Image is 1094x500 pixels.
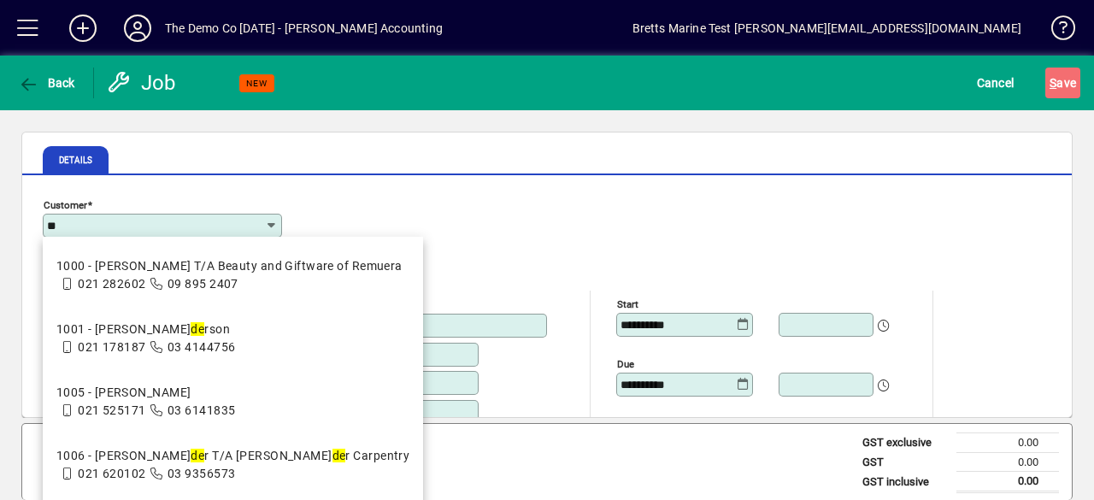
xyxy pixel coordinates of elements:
[1038,3,1073,59] a: Knowledge Base
[956,452,1059,472] td: 0.00
[110,13,165,44] button: Profile
[43,370,424,433] mat-option: 1005 - Mr Angus Swift
[43,244,424,307] mat-option: 1000 - Mrs Alice Smith T/A Beauty and Giftware of Remuera
[168,340,235,354] span: 03 4144756
[168,277,238,291] span: 09 895 2407
[168,467,235,480] span: 03 9356573
[191,449,204,462] em: de
[56,13,110,44] button: Add
[973,68,1019,98] button: Cancel
[165,15,443,42] div: The Demo Co [DATE] - [PERSON_NAME] Accounting
[44,199,87,211] mat-label: Customer
[78,403,145,417] span: 021 525171
[956,472,1059,492] td: 0.00
[14,68,79,98] button: Back
[956,433,1059,453] td: 0.00
[78,340,145,354] span: 021 178187
[246,78,268,89] span: NEW
[977,69,1015,97] span: Cancel
[107,69,179,97] div: Job
[43,307,424,370] mat-option: 1001 - Mr Allan Anderson
[332,449,346,462] em: de
[854,452,956,472] td: GST
[617,298,638,310] mat-label: Start
[1045,68,1080,98] button: Save
[56,321,236,338] div: 1001 - [PERSON_NAME] rson
[1050,76,1056,90] span: S
[191,322,204,336] em: de
[1050,69,1076,97] span: ave
[78,277,145,291] span: 021 282602
[617,358,634,370] mat-label: Due
[56,447,410,465] div: 1006 - [PERSON_NAME] r T/A [PERSON_NAME] r Carpentry
[56,384,236,402] div: 1005 - [PERSON_NAME]
[18,76,75,90] span: Back
[59,156,92,165] span: Details
[854,472,956,492] td: GST inclusive
[56,257,403,275] div: 1000 - [PERSON_NAME] T/A Beauty and Giftware of Remuera
[78,467,145,480] span: 021 620102
[168,403,235,417] span: 03 6141835
[632,15,1022,42] div: Bretts Marine Test [PERSON_NAME][EMAIL_ADDRESS][DOMAIN_NAME]
[43,433,424,497] mat-option: 1006 - Mr Anthony Bander T/A Anthony Bander Carpentry
[854,433,956,453] td: GST exclusive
